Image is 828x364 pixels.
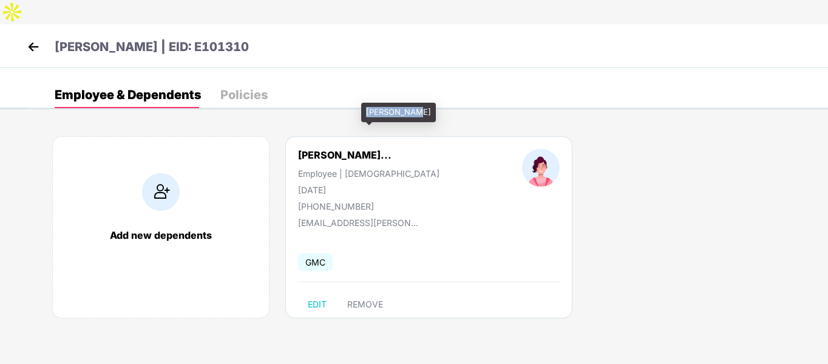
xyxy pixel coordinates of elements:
[55,89,201,101] div: Employee & Dependents
[361,103,436,122] div: [PERSON_NAME]
[338,295,393,314] button: REMOVE
[55,38,249,57] p: [PERSON_NAME] | EID: E101310
[308,300,327,309] span: EDIT
[24,38,42,56] img: back
[298,218,419,228] div: [EMAIL_ADDRESS][PERSON_NAME][DOMAIN_NAME]
[298,168,439,179] div: Employee | [DEMOGRAPHIC_DATA]
[298,295,336,314] button: EDIT
[220,89,268,101] div: Policies
[298,149,392,161] div: [PERSON_NAME]...
[522,149,560,187] img: profileImage
[298,201,439,211] div: [PHONE_NUMBER]
[65,229,257,241] div: Add new dependents
[347,300,383,309] span: REMOVE
[142,173,180,211] img: addIcon
[298,253,333,271] span: GMC
[298,185,439,195] div: [DATE]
